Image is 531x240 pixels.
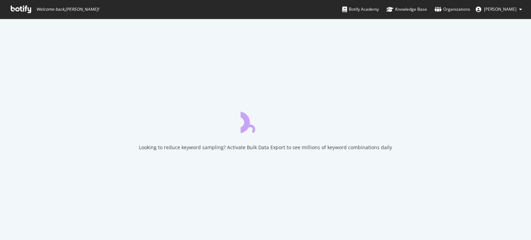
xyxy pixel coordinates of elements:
div: Knowledge Base [386,6,427,13]
span: Welcome back, [PERSON_NAME] ! [36,7,99,12]
div: Organizations [435,6,470,13]
span: Karim BELARBI [484,6,516,12]
button: [PERSON_NAME] [470,4,528,15]
div: animation [241,108,290,133]
div: Looking to reduce keyword sampling? Activate Bulk Data Export to see millions of keyword combinat... [139,144,392,151]
div: Botify Academy [342,6,379,13]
